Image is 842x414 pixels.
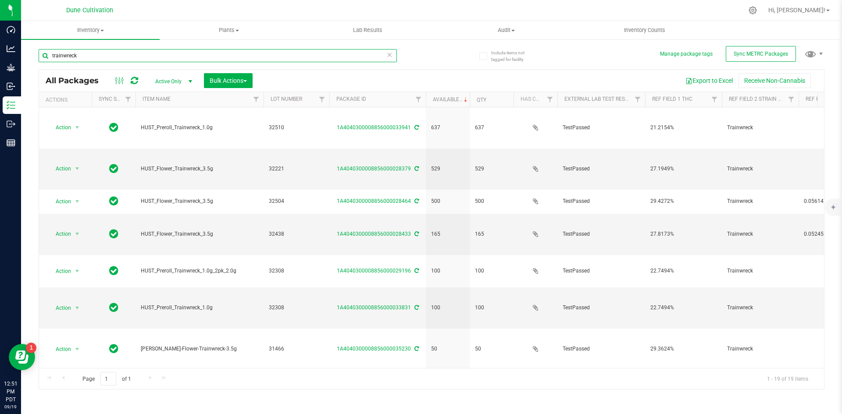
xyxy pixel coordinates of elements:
[413,124,419,131] span: Sync from Compliance System
[109,228,118,240] span: In Sync
[734,51,788,57] span: Sync METRC Packages
[109,121,118,134] span: In Sync
[337,346,411,352] a: 1A4040300008856000035230
[413,166,419,172] span: Sync from Compliance System
[341,26,394,34] span: Lab Results
[475,267,508,275] span: 100
[491,50,535,63] span: Include items not tagged for facility
[269,304,324,312] span: 32308
[160,21,298,39] a: Plants
[563,304,640,312] span: TestPassed
[475,345,508,353] span: 50
[475,165,508,173] span: 529
[48,121,71,134] span: Action
[269,124,324,132] span: 32510
[386,49,392,60] span: Clear
[726,46,796,62] button: Sync METRC Packages
[475,197,508,205] span: 500
[514,92,557,107] th: Has COA
[564,96,633,102] a: External Lab Test Result
[46,76,107,85] span: All Packages
[727,197,793,205] span: Trainwreck
[269,230,324,238] span: 32438
[7,138,15,147] inline-svg: Reports
[109,301,118,314] span: In Sync
[46,97,88,103] div: Actions
[75,372,138,386] span: Page of 1
[413,198,419,204] span: Sync from Compliance System
[72,265,83,277] span: select
[680,73,739,88] button: Export to Excel
[160,26,298,34] span: Plants
[431,197,464,205] span: 500
[563,197,640,205] span: TestPassed
[431,345,464,353] span: 50
[431,165,464,173] span: 529
[109,163,118,175] span: In Sync
[210,77,247,84] span: Bulk Actions
[7,82,15,91] inline-svg: Inbound
[413,268,419,274] span: Sync from Compliance System
[7,44,15,53] inline-svg: Analytics
[433,96,469,103] a: Available
[650,124,717,132] span: 21.2154%
[72,195,83,208] span: select
[109,343,118,355] span: In Sync
[707,92,722,107] a: Filter
[315,92,329,107] a: Filter
[48,163,71,175] span: Action
[650,267,717,275] span: 22.7494%
[477,97,486,103] a: Qty
[72,163,83,175] span: select
[109,195,118,207] span: In Sync
[269,197,324,205] span: 32504
[652,96,692,102] a: Ref Field 1 THC
[431,304,464,312] span: 100
[249,92,264,107] a: Filter
[9,344,35,370] iframe: Resource center
[475,304,508,312] span: 100
[337,166,411,172] a: 1A4040300008856000028379
[563,230,640,238] span: TestPassed
[727,304,793,312] span: Trainwreck
[475,230,508,238] span: 165
[563,165,640,173] span: TestPassed
[336,96,366,102] a: Package ID
[72,302,83,314] span: select
[141,165,258,173] span: HUST_Flower_Trainwreck_3.5g
[72,121,83,134] span: select
[48,228,71,240] span: Action
[650,165,717,173] span: 27.1949%
[7,101,15,110] inline-svg: Inventory
[747,6,758,14] div: Manage settings
[612,26,677,34] span: Inventory Counts
[431,124,464,132] span: 637
[727,230,793,238] span: Trainwreck
[143,96,171,102] a: Item Name
[72,228,83,240] span: select
[141,197,258,205] span: HUST_Flower_Trainwreck_3.5g
[337,304,411,311] a: 1A4040300008856000033831
[271,96,302,102] a: Lot Number
[4,380,17,403] p: 12:51 PM PDT
[729,96,793,102] a: Ref Field 2 Strain Name
[269,345,324,353] span: 31466
[475,124,508,132] span: 637
[411,92,426,107] a: Filter
[543,92,557,107] a: Filter
[7,120,15,128] inline-svg: Outbound
[727,124,793,132] span: Trainwreck
[437,21,575,39] a: Audit
[269,165,324,173] span: 32221
[727,165,793,173] span: Trainwreck
[298,21,437,39] a: Lab Results
[431,230,464,238] span: 165
[337,198,411,204] a: 1A4040300008856000028464
[727,267,793,275] span: Trainwreck
[141,304,258,312] span: HUST_Preroll_Trainwreck_1.0g
[7,25,15,34] inline-svg: Dashboard
[4,403,17,410] p: 09/19
[739,73,811,88] button: Receive Non-Cannabis
[141,124,258,132] span: HUST_Preroll_Trainwreck_1.0g
[100,372,116,386] input: 1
